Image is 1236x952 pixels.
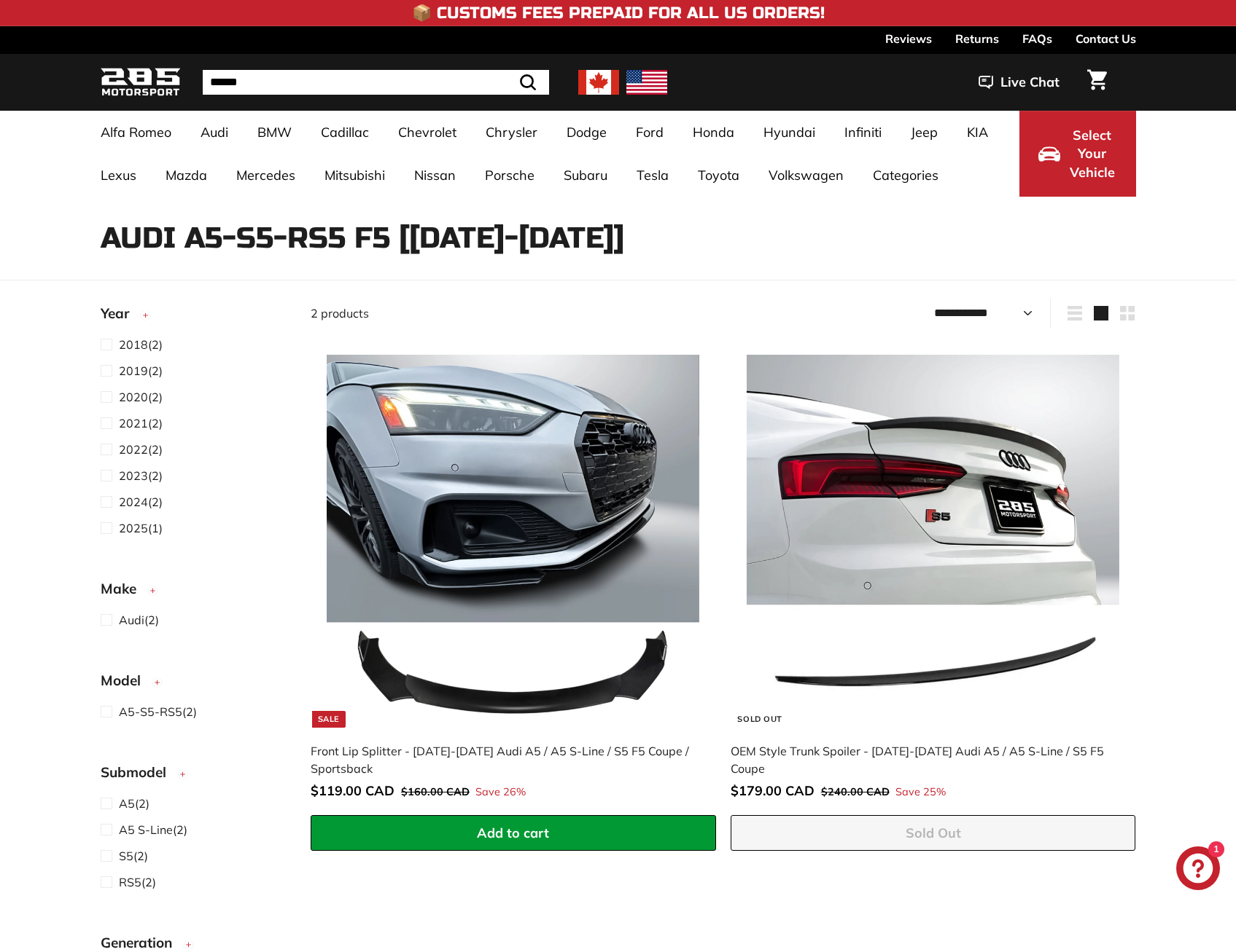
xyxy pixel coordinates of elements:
[119,519,163,537] span: (1)
[101,762,177,783] span: Submodel
[731,339,1136,815] a: Sold Out OEM Style Trunk Spoiler - [DATE]-[DATE] Audi A5 / A5 S-Line / S5 F5 Coupe Save 25%
[731,742,1122,777] div: OEM Style Trunk Spoiler - [DATE]-[DATE] Audi A5 / A5 S-Line / S5 F5 Coupe
[119,441,163,458] span: (2)
[119,521,148,535] span: 2025
[960,64,1078,101] button: Live Chat
[101,758,287,794] button: Submodel
[101,578,147,599] span: Make
[311,815,716,851] button: Add to cart
[119,704,182,719] span: A5-S5-RS5
[119,416,148,430] span: 2021
[1076,26,1136,51] a: Contact Us
[119,468,148,483] span: 2023
[683,154,754,197] a: Toyota
[101,670,152,691] span: Model
[186,111,243,154] a: Audi
[86,111,186,154] a: Alfa Romeo
[906,825,961,841] span: Sold Out
[471,111,552,154] a: Chrysler
[119,873,156,891] span: (2)
[119,336,163,353] span: (2)
[549,154,622,197] a: Subaru
[101,222,1136,254] h1: Audi A5-S5-RS5 F5 [[DATE]-[DATE]]
[754,154,858,197] a: Volkswagen
[400,154,470,197] a: Nissan
[311,742,701,777] div: Front Lip Splitter - [DATE]-[DATE] Audi A5 / A5 S-Line / S5 F5 Coupe / Sportsback
[830,111,896,154] a: Infiniti
[86,154,151,197] a: Lexus
[477,825,549,841] span: Add to cart
[731,711,788,728] div: Sold Out
[401,785,470,798] span: $160.00 CAD
[552,111,621,154] a: Dodge
[678,111,749,154] a: Honda
[101,574,287,610] button: Make
[119,442,148,457] span: 2022
[1078,58,1116,107] a: Cart
[119,611,159,629] span: (2)
[731,815,1136,851] button: Sold Out
[119,495,148,509] span: 2024
[312,711,346,728] div: Sale
[885,26,932,51] a: Reviews
[119,875,141,889] span: RS5
[119,467,163,484] span: (2)
[821,785,890,798] span: $240.00 CAD
[151,154,222,197] a: Mazda
[1019,111,1136,197] button: Select Your Vehicle
[203,70,549,95] input: Search
[101,299,287,335] button: Year
[119,849,133,863] span: S5
[1068,126,1117,182] span: Select Your Vehicle
[119,363,148,378] span: 2019
[952,111,1003,154] a: KIA
[119,493,163,511] span: (2)
[119,388,163,406] span: (2)
[858,154,953,197] a: Categories
[311,339,716,815] a: Sale Front Lip Splitter - [DATE]-[DATE] Audi A5 / A5 S-Line / S5 F5 Coupe / Sportsback Save 26%
[222,154,310,197] a: Mercedes
[119,703,197,720] span: (2)
[119,821,187,838] span: (2)
[475,784,526,800] span: Save 26%
[101,303,140,324] span: Year
[310,154,400,197] a: Mitsubishi
[119,362,163,379] span: (2)
[1172,846,1224,894] inbox-online-store-chat: Shopify online store chat
[101,66,181,100] img: Logo_285_Motorsport_areodynamics_components
[119,414,163,432] span: (2)
[306,111,384,154] a: Cadillac
[1022,26,1052,51] a: FAQs
[412,4,825,22] h4: 📦 Customs Fees Prepaid for All US Orders!
[896,111,952,154] a: Jeep
[119,337,148,352] span: 2018
[384,111,471,154] a: Chevrolet
[1000,73,1060,92] span: Live Chat
[622,154,683,197] a: Tesla
[955,26,999,51] a: Returns
[119,613,144,627] span: Audi
[311,304,723,322] div: 2 products
[119,390,148,404] span: 2020
[731,782,815,799] span: $179.00 CAD
[895,784,946,800] span: Save 25%
[621,111,678,154] a: Ford
[119,796,135,811] span: A5
[311,782,394,799] span: $119.00 CAD
[119,822,173,837] span: A5 S-Line
[119,847,148,865] span: (2)
[470,154,549,197] a: Porsche
[749,111,830,154] a: Hyundai
[243,111,306,154] a: BMW
[119,795,149,812] span: (2)
[101,666,287,702] button: Model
